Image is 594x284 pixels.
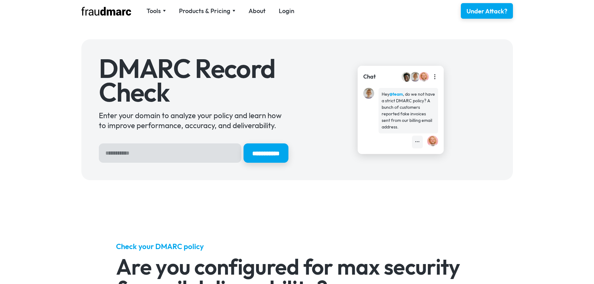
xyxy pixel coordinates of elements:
div: Chat [363,73,376,81]
div: Products & Pricing [179,7,235,15]
a: About [249,7,266,15]
form: Hero Sign Up Form [99,143,288,163]
a: Login [279,7,294,15]
div: Tools [147,7,161,15]
div: Tools [147,7,166,15]
strong: @team [389,91,403,97]
div: ••• [415,139,420,145]
h5: Check your DMARC policy [116,241,478,251]
h1: DMARC Record Check [99,57,288,104]
div: Products & Pricing [179,7,230,15]
a: Under Attack? [461,3,513,19]
div: Under Attack? [466,7,507,16]
div: Enter your domain to analyze your policy and learn how to improve performance, accuracy, and deli... [99,110,288,130]
div: Hey , do we not have a strict DMARC policy? A bunch of customers reported fake invoices sent from... [382,91,435,130]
